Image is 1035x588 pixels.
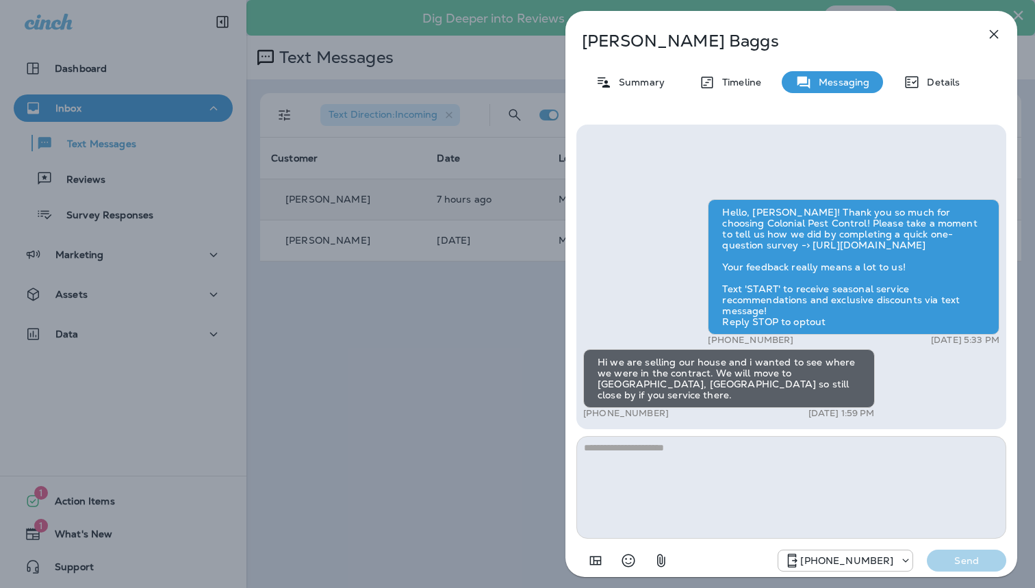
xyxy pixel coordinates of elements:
p: [DATE] 1:59 PM [808,408,875,419]
p: [PHONE_NUMBER] [583,408,669,419]
div: +1 (508) 978-8313 [778,552,912,569]
p: Details [920,77,960,88]
div: Hi we are selling our house and i wanted to see where we were in the contract. We will move to [G... [583,349,875,408]
p: Timeline [715,77,761,88]
p: Messaging [812,77,869,88]
div: Hello, [PERSON_NAME]! Thank you so much for choosing Colonial Pest Control! Please take a moment ... [708,199,999,335]
p: [PERSON_NAME] Baggs [582,31,956,51]
p: Summary [612,77,665,88]
button: Add in a premade template [582,547,609,574]
p: [PHONE_NUMBER] [708,335,793,346]
p: [PHONE_NUMBER] [800,555,893,566]
p: [DATE] 5:33 PM [931,335,999,346]
button: Select an emoji [615,547,642,574]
